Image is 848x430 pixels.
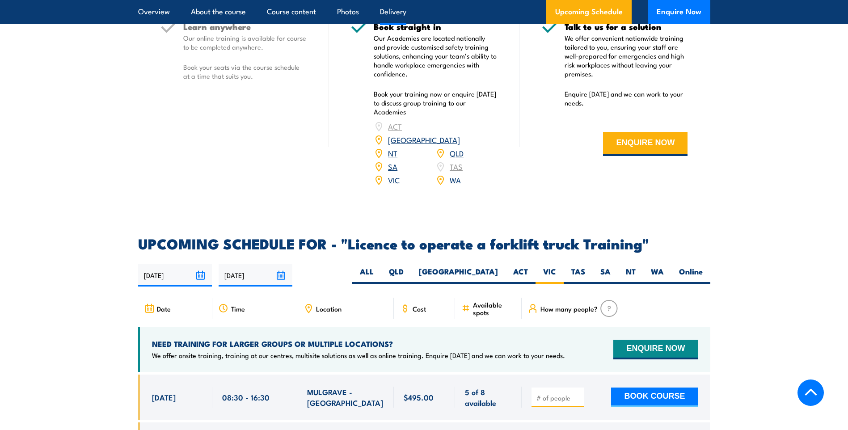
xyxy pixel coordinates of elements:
span: 08:30 - 16:30 [222,392,270,402]
span: Time [231,305,245,312]
button: ENQUIRE NOW [613,340,698,359]
input: From date [138,264,212,287]
label: QLD [381,266,411,284]
span: $495.00 [404,392,434,402]
label: [GEOGRAPHIC_DATA] [411,266,506,284]
span: How many people? [540,305,598,312]
h5: Talk to us for a solution [565,22,688,31]
a: WA [450,174,461,185]
h5: Learn anywhere [183,22,307,31]
span: Available spots [473,301,515,316]
button: BOOK COURSE [611,388,698,407]
p: We offer convenient nationwide training tailored to you, ensuring your staff are well-prepared fo... [565,34,688,78]
a: NT [388,148,397,158]
p: Enquire [DATE] and we can work to your needs. [565,89,688,107]
input: # of people [536,393,581,402]
button: ENQUIRE NOW [603,132,688,156]
p: We offer onsite training, training at our centres, multisite solutions as well as online training... [152,351,565,360]
label: VIC [536,266,564,284]
span: Date [157,305,171,312]
label: ACT [506,266,536,284]
h4: NEED TRAINING FOR LARGER GROUPS OR MULTIPLE LOCATIONS? [152,339,565,349]
span: Cost [413,305,426,312]
input: To date [219,264,292,287]
label: WA [643,266,671,284]
label: NT [618,266,643,284]
label: Online [671,266,710,284]
h2: UPCOMING SCHEDULE FOR - "Licence to operate a forklift truck Training" [138,237,710,249]
p: Book your training now or enquire [DATE] to discuss group training to our Academies [374,89,497,116]
label: SA [593,266,618,284]
p: Our Academies are located nationally and provide customised safety training solutions, enhancing ... [374,34,497,78]
span: Location [316,305,342,312]
span: 5 of 8 available [465,387,512,408]
span: [DATE] [152,392,176,402]
a: SA [388,161,397,172]
a: [GEOGRAPHIC_DATA] [388,134,460,145]
span: MULGRAVE - [GEOGRAPHIC_DATA] [307,387,384,408]
p: Our online training is available for course to be completed anywhere. [183,34,307,51]
a: QLD [450,148,464,158]
h5: Book straight in [374,22,497,31]
label: ALL [352,266,381,284]
label: TAS [564,266,593,284]
p: Book your seats via the course schedule at a time that suits you. [183,63,307,80]
a: VIC [388,174,400,185]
